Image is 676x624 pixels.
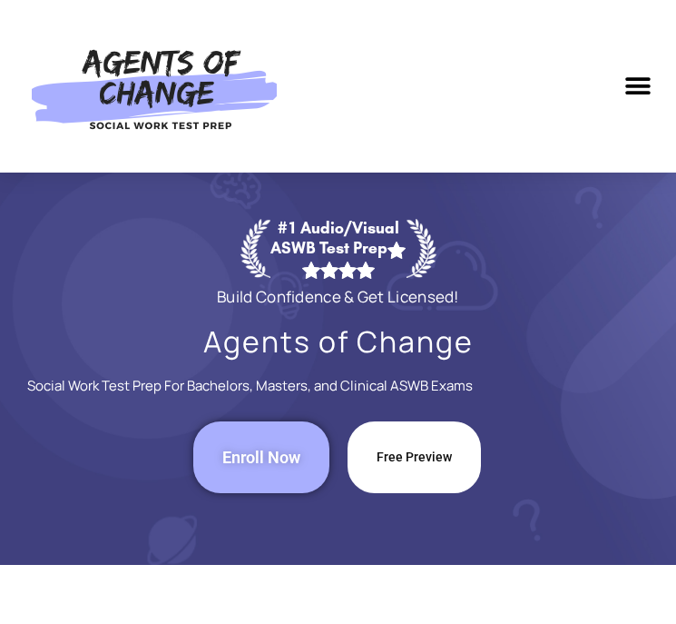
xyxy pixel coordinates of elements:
[193,421,329,493] a: Enroll Now
[617,66,658,107] div: Menu Toggle
[348,421,481,493] a: Free Preview
[377,451,452,464] span: Free Preview
[270,218,407,279] div: #1 Audio/Visual ASWB Test Prep
[27,377,473,394] p: Social Work Test Prep For Bachelors, Masters, and Clinical ASWB Exams
[222,451,300,464] span: Enroll Now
